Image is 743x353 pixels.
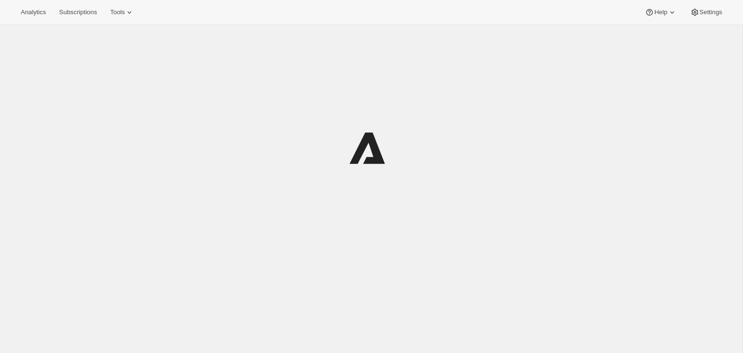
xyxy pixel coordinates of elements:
[110,9,125,16] span: Tools
[654,9,667,16] span: Help
[684,6,728,19] button: Settings
[21,9,46,16] span: Analytics
[104,6,140,19] button: Tools
[15,6,51,19] button: Analytics
[639,6,682,19] button: Help
[59,9,97,16] span: Subscriptions
[700,9,722,16] span: Settings
[53,6,102,19] button: Subscriptions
